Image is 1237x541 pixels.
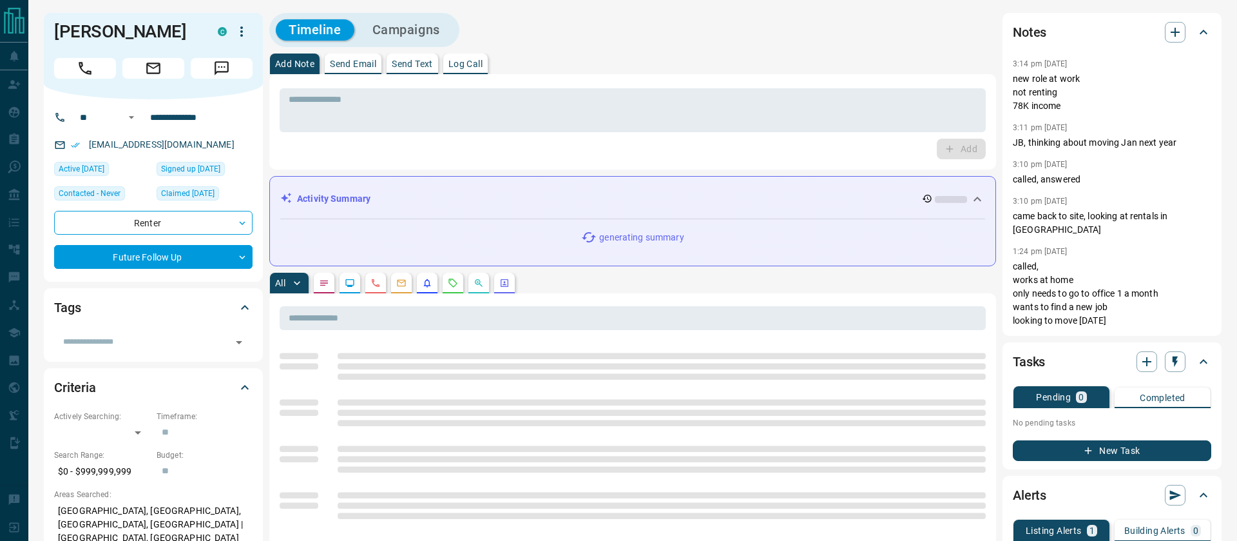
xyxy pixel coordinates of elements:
span: Email [122,58,184,79]
h2: Tasks [1013,351,1045,372]
span: Signed up [DATE] [161,162,220,175]
p: Budget: [157,449,253,461]
h2: Criteria [54,377,96,398]
p: Actively Searching: [54,411,150,422]
h2: Tags [54,297,81,318]
p: JB, thinking about moving Jan next year [1013,136,1211,150]
p: Send Email [330,59,376,68]
p: 3:14 pm [DATE] [1013,59,1068,68]
div: Mon Sep 15 2025 [54,162,150,180]
button: Campaigns [360,19,453,41]
p: Listing Alerts [1026,526,1082,535]
p: 3:10 pm [DATE] [1013,197,1068,206]
svg: Notes [319,278,329,288]
svg: Calls [370,278,381,288]
h2: Alerts [1013,485,1046,506]
p: generating summary [599,231,684,244]
p: Building Alerts [1124,526,1185,535]
div: condos.ca [218,27,227,36]
p: Activity Summary [297,192,370,206]
p: Timeframe: [157,411,253,422]
a: [EMAIL_ADDRESS][DOMAIN_NAME] [89,139,235,150]
span: Message [191,58,253,79]
svg: Opportunities [474,278,484,288]
p: 0 [1079,393,1084,402]
span: Claimed [DATE] [161,187,215,200]
svg: Requests [448,278,458,288]
span: Contacted - Never [59,187,120,200]
svg: Agent Actions [499,278,510,288]
span: Call [54,58,116,79]
p: Completed [1140,393,1185,402]
div: Tasks [1013,346,1211,377]
h2: Notes [1013,22,1046,43]
svg: Emails [396,278,407,288]
div: Future Follow Up [54,245,253,269]
div: Wed Nov 08 2023 [157,162,253,180]
div: Alerts [1013,480,1211,511]
button: New Task [1013,440,1211,461]
p: came back to site, looking at rentals in [GEOGRAPHIC_DATA] [1013,210,1211,237]
p: 1:24 pm [DATE] [1013,247,1068,256]
p: $0 - $999,999,999 [54,461,150,482]
div: Renter [54,211,253,235]
p: Send Text [392,59,433,68]
span: Active [DATE] [59,162,104,175]
p: called, works at home only needs to go to office 1 a month wants to find a new job looking to mov... [1013,260,1211,328]
p: Pending [1036,393,1071,402]
p: Log Call [448,59,483,68]
p: No pending tasks [1013,413,1211,433]
div: Notes [1013,17,1211,48]
div: Wed Nov 08 2023 [157,186,253,204]
p: 3:10 pm [DATE] [1013,160,1068,169]
p: called, answered [1013,173,1211,186]
p: 1 [1089,526,1095,535]
p: All [275,279,285,288]
p: new role at work not renting 78K income [1013,72,1211,113]
p: 0 [1193,526,1198,535]
div: Criteria [54,372,253,403]
button: Timeline [276,19,354,41]
button: Open [124,110,139,125]
p: Search Range: [54,449,150,461]
div: Tags [54,292,253,323]
button: Open [230,333,248,351]
p: 3:11 pm [DATE] [1013,123,1068,132]
h1: [PERSON_NAME] [54,21,198,42]
svg: Listing Alerts [422,278,432,288]
svg: Email Verified [71,141,80,150]
p: Add Note [275,59,314,68]
svg: Lead Browsing Activity [345,278,355,288]
p: Areas Searched: [54,489,253,500]
div: Activity Summary [280,187,985,211]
